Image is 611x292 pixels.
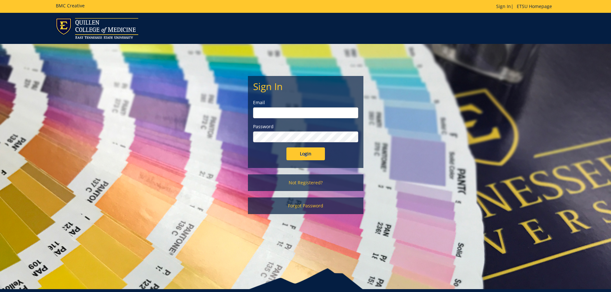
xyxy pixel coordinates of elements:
a: Not Registered? [248,174,363,191]
label: Email [253,99,358,106]
a: Forgot Password [248,197,363,214]
input: Login [286,147,325,160]
p: | [496,3,555,10]
h5: BMC Creative [56,3,85,8]
h2: Sign In [253,81,358,92]
label: Password [253,123,358,130]
img: ETSU logo [56,18,138,39]
a: ETSU Homepage [513,3,555,9]
a: Sign In [496,3,511,9]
